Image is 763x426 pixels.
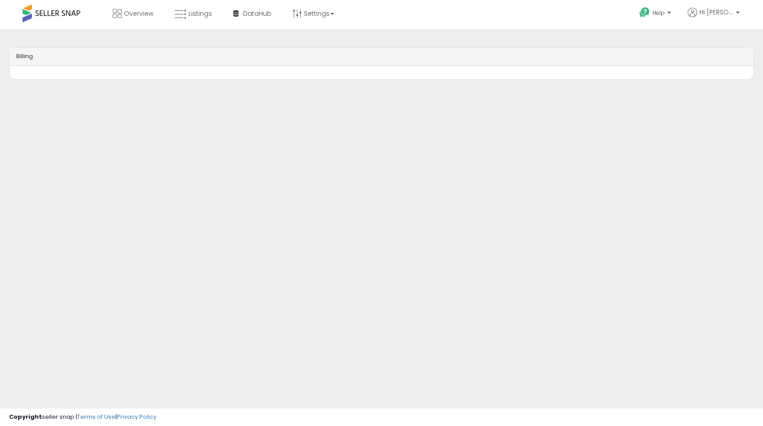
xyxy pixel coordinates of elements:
span: Overview [124,9,153,18]
i: Get Help [639,7,650,18]
div: Billing [9,48,754,66]
span: Listings [188,9,212,18]
span: Help [653,9,665,17]
a: Privacy Policy [117,412,156,421]
a: Hi [PERSON_NAME] [688,8,740,28]
span: DataHub [243,9,271,18]
span: Hi [PERSON_NAME] [699,8,733,17]
a: Terms of Use [77,412,115,421]
strong: Copyright [9,412,42,421]
div: seller snap | | [9,413,156,421]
